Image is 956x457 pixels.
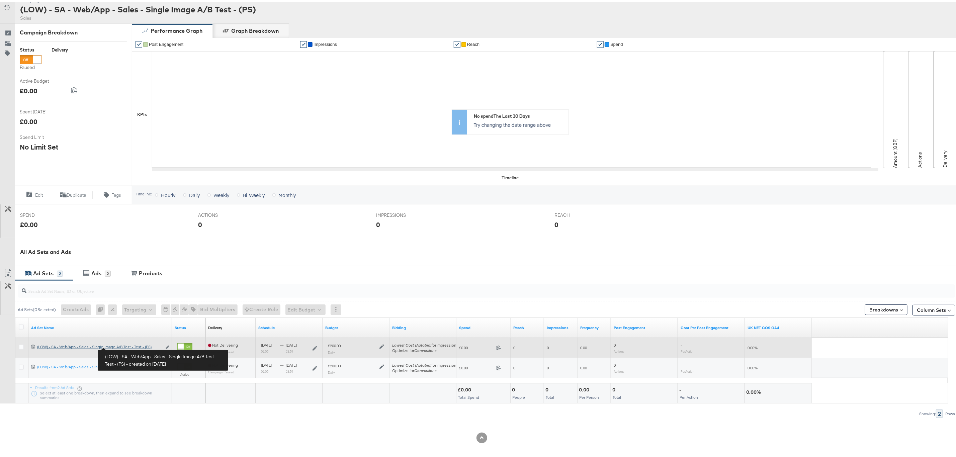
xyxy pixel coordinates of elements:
sub: Actions [614,368,624,372]
div: 2 [936,408,943,416]
div: £0.00 [20,218,38,228]
span: Spend Limit [20,132,70,139]
span: REACH [554,210,605,217]
span: Impressions [314,40,337,45]
button: Edit [15,189,54,197]
span: Active Budget [20,76,70,83]
em: Lowest Cost (Autobid) [392,341,432,346]
sub: Daily [328,349,335,353]
em: Conversions [414,366,436,371]
span: Not Delivering [208,361,238,366]
button: Tags [93,189,132,197]
div: 0 [545,385,550,391]
div: 0 [612,385,617,391]
div: Ad Sets ( 0 Selected) [18,305,56,311]
em: Conversions [414,346,436,351]
sub: Actions [614,348,624,352]
span: Per Person [579,393,599,398]
div: 2 [105,269,111,275]
button: Column Sets [912,303,955,314]
div: Optimize for [392,366,458,372]
div: 2 [57,269,63,275]
div: No Limit Set [20,141,58,150]
div: Rows [945,410,955,415]
a: Shows the current state of your Ad Set. [175,324,203,329]
div: Graph Breakdown [231,25,279,33]
div: Ad Sets [33,268,54,276]
a: The number of people your ad was served to. [513,324,541,329]
span: 0 [614,361,616,366]
div: 0 [376,218,380,228]
span: ACTIONS [198,210,248,217]
span: Post Engagement [149,40,183,45]
div: Campaign Breakdown [20,27,127,35]
span: 0.00 [580,344,587,349]
sub: Per Action [681,368,694,372]
span: 0 [547,364,549,369]
span: 0.00% [748,344,758,349]
span: Reach [467,40,480,45]
div: Status [20,45,41,52]
span: Monthly [278,190,296,197]
sub: 09:00 [261,348,268,352]
sub: 23:59 [286,348,293,352]
span: Bi-Weekly [243,190,265,197]
a: ✔ [136,39,142,46]
sub: 09:00 [261,368,268,372]
div: 0.00% [746,387,763,394]
div: £0.00 [20,84,37,94]
div: 0.00 [579,385,591,391]
a: The average number of times your ad was served to each person. [580,324,608,329]
a: Shows your bid and optimisation settings for this Ad Set. [392,324,454,329]
div: £0.00 [458,385,473,391]
div: Delivery [52,45,68,52]
input: Search Ad Set Name, ID or Objective [26,280,867,293]
span: - [681,361,682,366]
span: 0 [513,364,515,369]
div: Ads [91,268,101,276]
span: 0.00 [580,364,587,369]
div: £200.00 [328,362,341,367]
sub: Campaign Paused [208,348,234,352]
a: (LOW) - SA - Web/App - Sales - Single Image A/B Test - Control - (PS) [37,363,162,370]
button: Breakdowns [865,303,907,313]
div: 0 [554,218,558,228]
div: Optimize for [392,346,458,352]
div: Products [139,268,162,276]
span: Duplicate [67,190,86,197]
sub: Daily [328,369,335,373]
a: Reflects the ability of your Ad Set to achieve delivery based on ad states, schedule and budget. [208,324,222,329]
div: (LOW) - SA - Web/App - Sales - Single Image A/B Test - (PS) [20,2,256,13]
span: [DATE] [261,361,272,366]
a: ✔ [597,39,604,46]
div: 0 [96,303,108,313]
span: - [681,341,682,346]
span: Edit [35,190,43,197]
span: £0.00 [459,364,494,369]
span: Total [546,393,554,398]
span: Spend [610,40,623,45]
span: Daily [189,190,200,197]
a: ✔ [454,39,460,46]
div: £200.00 [328,342,341,347]
button: Duplicate [54,189,93,197]
span: Weekly [213,190,229,197]
a: The number of actions related to your Page's posts as a result of your ad. [614,324,675,329]
span: £0.00 [459,344,494,349]
span: 0 [614,341,616,346]
div: Sales [20,13,256,20]
div: Delivery [208,324,222,329]
div: - [679,385,683,391]
sub: Campaign Paused [208,368,234,372]
div: Performance Graph [151,25,202,33]
span: Total [613,393,621,398]
a: Shows when your Ad Set is scheduled to deliver. [258,324,320,329]
a: ✔ [300,39,307,46]
span: 0 [547,344,549,349]
label: Active [177,351,192,355]
a: Shows the current budget of Ad Set. [325,324,387,329]
span: 0 [513,344,515,349]
sub: Per Action [681,348,694,352]
div: No spend The Last 30 Days [474,111,565,118]
div: 0 [198,218,202,228]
